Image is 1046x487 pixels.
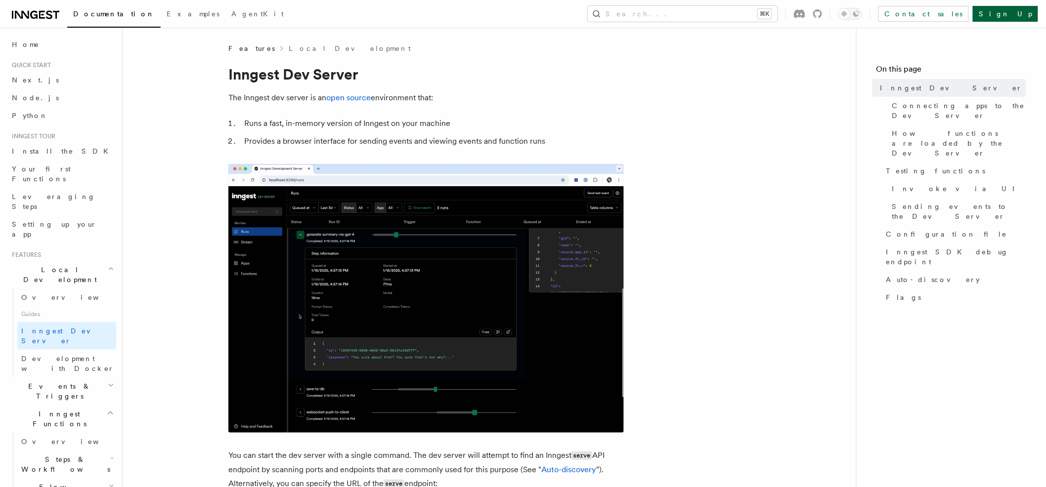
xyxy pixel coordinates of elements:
[888,97,1026,124] a: Connecting apps to the Dev Server
[588,6,778,22] button: Search...⌘K
[8,251,41,259] span: Features
[882,243,1026,271] a: Inngest SDK debug endpoint
[161,3,225,27] a: Examples
[241,134,624,148] li: Provides a browser interface for sending events and viewing events and function runs
[886,292,921,302] span: Flags
[892,184,1024,194] span: Invoke via UI
[882,288,1026,306] a: Flags
[12,94,59,102] span: Node.js
[228,164,624,433] img: Dev Server Demo
[882,271,1026,288] a: Auto-discovery
[888,198,1026,225] a: Sending events to the Dev Server
[12,165,71,183] span: Your first Functions
[167,10,219,18] span: Examples
[228,91,624,105] p: The Inngest dev server is an environment that:
[17,306,116,322] span: Guides
[878,6,969,22] a: Contact sales
[17,450,116,478] button: Steps & Workflows
[8,142,116,160] a: Install the SDK
[888,180,1026,198] a: Invoke via UI
[8,36,116,53] a: Home
[8,61,51,69] span: Quick start
[12,40,40,49] span: Home
[17,288,116,306] a: Overview
[571,451,592,460] code: serve
[541,465,596,474] a: Auto-discovery
[8,188,116,215] a: Leveraging Steps
[12,193,95,210] span: Leveraging Steps
[876,63,1026,79] h4: On this page
[8,107,116,124] a: Python
[8,405,116,433] button: Inngest Functions
[231,10,284,18] span: AgentKit
[8,89,116,107] a: Node.js
[892,202,1026,221] span: Sending events to the Dev Server
[228,43,275,53] span: Features
[67,3,161,28] a: Documentation
[12,147,114,155] span: Install the SDK
[8,160,116,188] a: Your first Functions
[886,247,1026,267] span: Inngest SDK debug endpoint
[876,79,1026,97] a: Inngest Dev Server
[8,71,116,89] a: Next.js
[17,433,116,450] a: Overview
[8,381,108,401] span: Events & Triggers
[17,350,116,377] a: Development with Docker
[12,112,48,120] span: Python
[21,327,106,345] span: Inngest Dev Server
[8,265,108,284] span: Local Development
[73,10,155,18] span: Documentation
[228,65,624,83] h1: Inngest Dev Server
[880,83,1023,93] span: Inngest Dev Server
[838,8,862,20] button: Toggle dark mode
[8,215,116,243] a: Setting up your app
[326,93,371,102] a: open source
[973,6,1038,22] a: Sign Up
[8,377,116,405] button: Events & Triggers
[8,261,116,288] button: Local Development
[8,409,107,429] span: Inngest Functions
[892,101,1026,121] span: Connecting apps to the Dev Server
[17,322,116,350] a: Inngest Dev Server
[8,288,116,377] div: Local Development
[225,3,290,27] a: AgentKit
[886,166,986,176] span: Testing functions
[882,162,1026,180] a: Testing functions
[241,117,624,130] li: Runs a fast, in-memory version of Inngest on your machine
[21,355,114,372] span: Development with Docker
[12,76,59,84] span: Next.js
[21,293,123,301] span: Overview
[21,438,123,446] span: Overview
[886,229,1007,239] span: Configuration file
[17,454,110,474] span: Steps & Workflows
[289,43,411,53] a: Local Development
[892,128,1026,158] span: How functions are loaded by the Dev Server
[882,225,1026,243] a: Configuration file
[758,9,772,19] kbd: ⌘K
[8,132,55,140] span: Inngest tour
[12,220,97,238] span: Setting up your app
[888,124,1026,162] a: How functions are loaded by the Dev Server
[886,275,980,284] span: Auto-discovery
